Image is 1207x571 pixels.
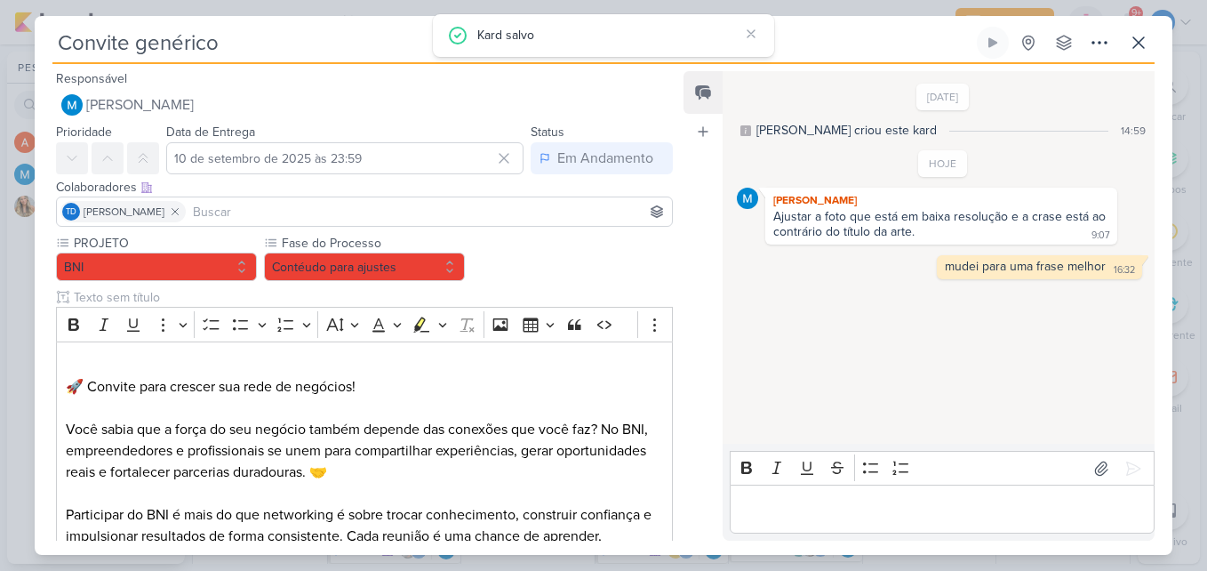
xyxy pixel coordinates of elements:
input: Select a date [166,142,524,174]
div: 14:59 [1121,123,1146,139]
div: 9:07 [1091,229,1110,243]
div: [PERSON_NAME] criou este kard [756,121,937,140]
span: [PERSON_NAME] [84,204,164,220]
div: mudei para uma frase melhor [945,259,1106,274]
span: [PERSON_NAME] [86,94,194,116]
label: PROJETO [72,234,257,253]
div: 16:32 [1114,263,1135,277]
div: Em Andamento [557,148,653,169]
div: Editor toolbar [730,451,1155,486]
div: [PERSON_NAME] [769,191,1114,209]
button: Contéudo para ajustes [264,253,465,281]
button: BNI [56,253,257,281]
label: Data de Entrega [166,125,255,140]
label: Status [531,125,564,140]
label: Prioridade [56,125,112,140]
div: Editor editing area: main [730,485,1155,534]
img: MARIANA MIRANDA [61,94,83,116]
div: Colaboradores [56,178,673,197]
div: Thais de carvalho [62,203,80,221]
p: ⁠⁠⁠⁠⁠⁠⁠ 🚀 Convite para crescer sua rede de negócios! [66,355,663,398]
button: [PERSON_NAME] [56,89,673,121]
input: Buscar [189,201,668,222]
img: MARIANA MIRANDA [737,188,758,209]
p: Td [66,208,76,217]
div: Kard salvo [477,25,739,44]
label: Responsável [56,71,127,86]
input: Kard Sem Título [52,27,973,59]
div: Ajustar a foto que está em baixa resolução e a crase está ao contrário do título da arte. [773,209,1109,239]
button: Em Andamento [531,142,673,174]
input: Texto sem título [70,288,637,307]
p: Você sabia que a força do seu negócio também depende das conexões que você faz? No BNI, empreende... [66,419,663,483]
p: Participar do BNI é mais do que networking é sobre trocar conhecimento, construir confiança e imp... [66,504,663,568]
div: Editor toolbar [56,307,673,342]
div: Ligar relógio [986,36,1000,50]
label: Fase do Processo [280,234,445,253]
